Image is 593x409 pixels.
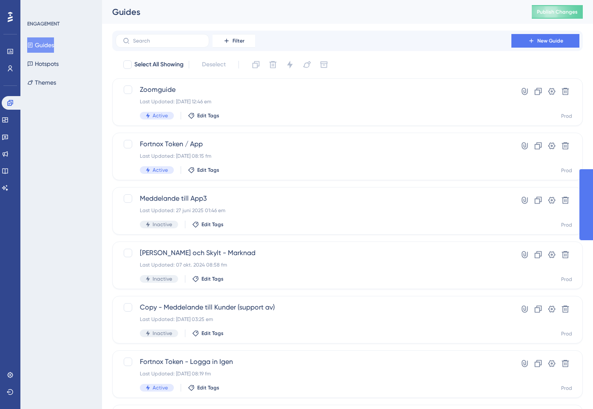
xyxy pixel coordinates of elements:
button: Edit Tags [188,167,219,173]
span: Zoomguide [140,85,487,95]
button: Deselect [194,57,233,72]
span: Select All Showing [134,60,184,70]
button: Edit Tags [192,330,224,337]
span: Filter [233,37,244,44]
span: Inactive [153,276,172,282]
button: Edit Tags [192,276,224,282]
span: Deselect [202,60,226,70]
span: Edit Tags [201,276,224,282]
span: New Guide [537,37,563,44]
button: Edit Tags [192,221,224,228]
span: Edit Tags [197,167,219,173]
div: Last Updated: [DATE] 03:25 em [140,316,487,323]
span: Edit Tags [201,221,224,228]
span: Fortnox Token / App [140,139,487,149]
button: Hotspots [27,56,59,71]
span: Edit Tags [197,112,219,119]
button: Filter [213,34,255,48]
div: Prod [561,113,572,119]
span: Inactive [153,330,172,337]
div: ENGAGEMENT [27,20,60,27]
span: Inactive [153,221,172,228]
div: Last Updated: [DATE] 08:15 fm [140,153,487,159]
span: Edit Tags [197,384,219,391]
span: Publish Changes [537,9,578,15]
div: Prod [561,167,572,174]
span: Meddelande till App3 [140,193,487,204]
div: Prod [561,222,572,228]
span: Edit Tags [201,330,224,337]
span: Active [153,167,168,173]
input: Search [133,38,202,44]
div: Last Updated: [DATE] 12:46 em [140,98,487,105]
span: Active [153,112,168,119]
span: [PERSON_NAME] och Skylt - Marknad [140,248,487,258]
span: Fortnox Token - Logga in Igen [140,357,487,367]
button: Themes [27,75,56,90]
span: Active [153,384,168,391]
button: Edit Tags [188,112,219,119]
span: Copy - Meddelande till Kunder (support av) [140,302,487,312]
button: New Guide [511,34,579,48]
button: Edit Tags [188,384,219,391]
div: Guides [112,6,511,18]
button: Guides [27,37,54,53]
div: Last Updated: 07 okt. 2024 08:58 fm [140,261,487,268]
div: Prod [561,276,572,283]
iframe: UserGuiding AI Assistant Launcher [557,375,583,401]
div: Last Updated: 27 juni 2025 01:46 em [140,207,487,214]
div: Last Updated: [DATE] 08:19 fm [140,370,487,377]
div: Prod [561,330,572,337]
button: Publish Changes [532,5,583,19]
